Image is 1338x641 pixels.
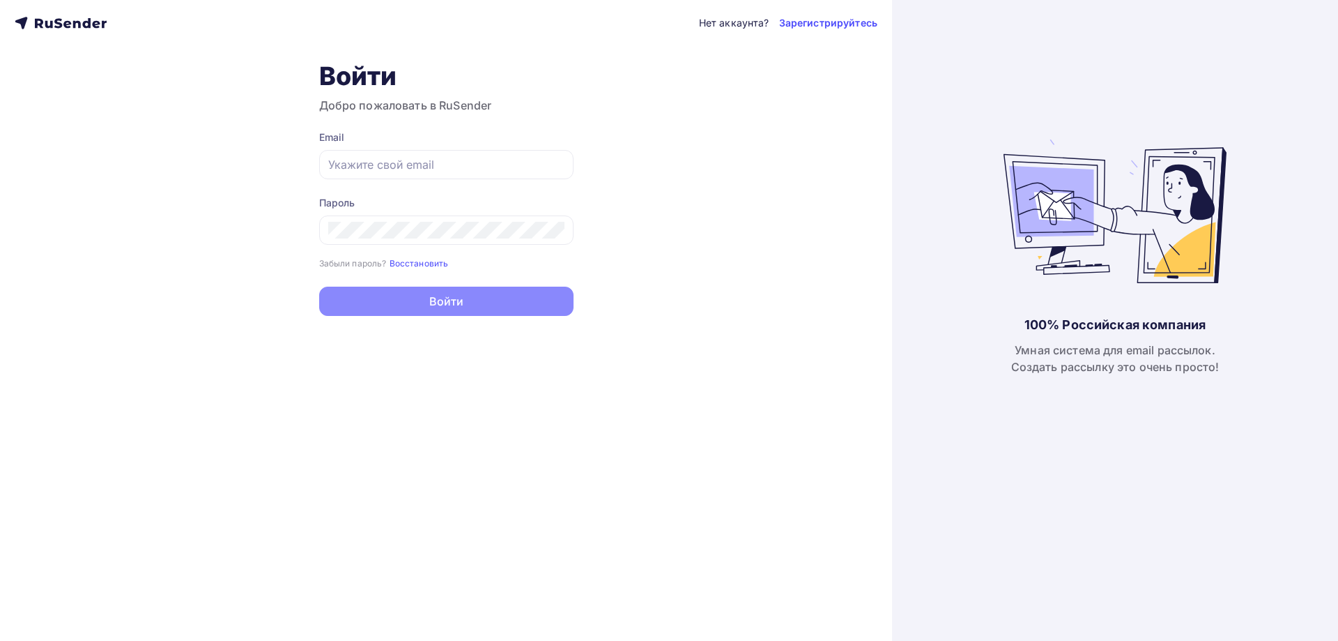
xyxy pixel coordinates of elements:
[328,156,564,173] input: Укажите свой email
[319,196,574,210] div: Пароль
[319,258,387,269] small: Забыли пароль?
[390,258,449,269] small: Восстановить
[319,97,574,114] h3: Добро пожаловать в RuSender
[1011,342,1220,375] div: Умная система для email рассылок. Создать рассылку это очень просто!
[1024,317,1206,333] div: 100% Российская компания
[319,61,574,91] h1: Войти
[779,16,877,30] a: Зарегистрируйтесь
[319,287,574,316] button: Войти
[699,16,769,30] div: Нет аккаунта?
[390,257,449,269] a: Восстановить
[319,130,574,144] div: Email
